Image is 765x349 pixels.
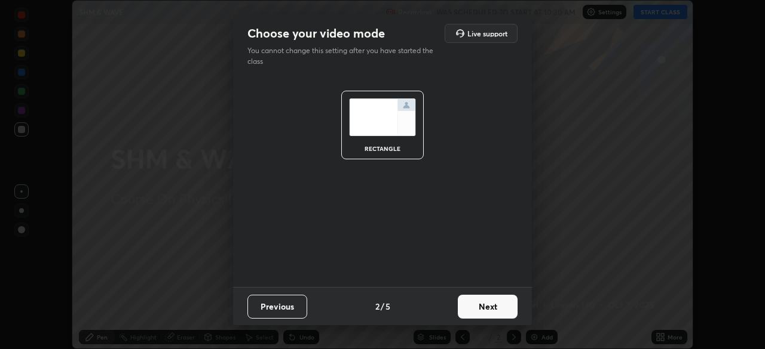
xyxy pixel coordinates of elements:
[467,30,507,37] h5: Live support
[247,295,307,319] button: Previous
[385,300,390,313] h4: 5
[247,45,441,67] p: You cannot change this setting after you have started the class
[349,98,416,136] img: normalScreenIcon.ae25ed63.svg
[458,295,518,319] button: Next
[359,146,406,152] div: rectangle
[247,26,385,41] h2: Choose your video mode
[375,300,380,313] h4: 2
[381,300,384,313] h4: /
